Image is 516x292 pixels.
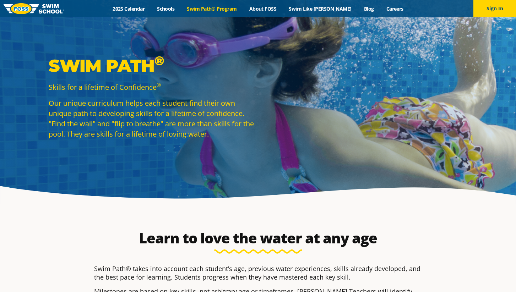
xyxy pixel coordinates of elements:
[358,5,380,12] a: Blog
[91,230,426,247] h2: Learn to love the water at any age
[283,5,358,12] a: Swim Like [PERSON_NAME]
[107,5,151,12] a: 2025 Calendar
[94,264,422,281] p: Swim Path® takes into account each student’s age, previous water experiences, skills already deve...
[181,5,243,12] a: Swim Path® Program
[151,5,181,12] a: Schools
[49,82,255,92] p: Skills for a lifetime of Confidence
[380,5,409,12] a: Careers
[157,81,161,88] sup: ®
[49,98,255,139] p: Our unique curriculum helps each student find their own unique path to developing skills for a li...
[4,3,64,14] img: FOSS Swim School Logo
[49,55,255,76] p: Swim Path
[154,53,164,68] sup: ®
[243,5,283,12] a: About FOSS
